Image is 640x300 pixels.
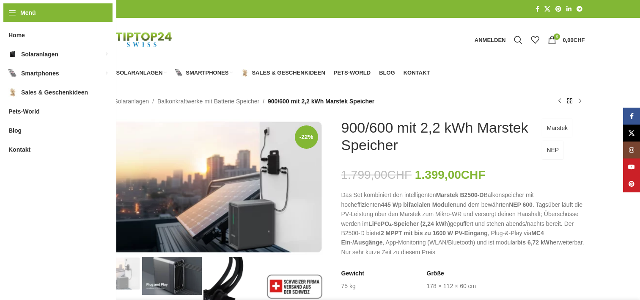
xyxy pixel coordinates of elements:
[252,69,325,76] span: Sales & Geschenkideen
[427,282,476,291] td: 178 × 112 × 60 cm
[157,97,259,106] a: Balkonkraftwerke mit Batterie Speicher
[517,239,553,246] strong: bis 6,72 kWh
[341,119,534,154] h1: 900/600 mit 2,2 kWh Marstek Speicher
[527,31,544,48] div: Meine Wunschliste
[241,69,249,77] img: Sales & Geschenkideen
[175,69,183,77] img: Smartphones
[341,230,544,246] strong: MC4 Ein-/Ausgänge
[268,97,374,106] span: 900/600 mit 2,2 kWh Marstek Speicher
[475,37,506,43] span: Anmelden
[623,158,640,175] a: YouTube Social Link
[142,257,202,294] img: 900/600 mit 2,2 kWh Marstek Speicher – Bild 2
[623,142,640,158] a: Instagram Social Link
[461,168,486,181] span: CHF
[20,8,36,17] span: Menü
[563,37,585,43] bdi: 0,00
[295,125,318,149] span: -22%
[341,168,412,181] bdi: 1.799,00
[381,230,488,236] strong: 2 MPPT mit bis zu 1600 W PV-Eingang
[542,141,563,159] a: NEP
[8,142,30,157] span: Kontakt
[81,36,187,43] a: Logo der Website
[241,64,325,81] a: Sales & Geschenkideen
[510,31,527,48] a: Suche
[533,3,542,15] a: Facebook Social Link
[379,64,395,81] a: Blog
[334,69,371,76] span: Pets-World
[554,33,560,40] span: 0
[81,97,375,106] nav: Breadcrumb
[21,47,58,62] span: Solaranlagen
[623,125,640,142] a: X Social Link
[404,64,430,81] a: Kontakt
[114,97,149,106] a: Solaranlagen
[564,3,574,15] a: LinkedIn Social Link
[341,269,585,290] table: Produktdetails
[368,220,450,227] strong: LiFePO₄-Speicher (2,24 kWh)
[8,88,17,97] img: Sales & Geschenkideen
[381,201,456,208] strong: 445 Wp bifacialen Modulen
[21,85,88,100] span: Sales & Geschenkideen
[387,168,412,181] span: CHF
[341,282,356,291] td: 75 kg
[334,64,371,81] a: Pets-World
[77,64,434,81] div: Hauptnavigation
[341,269,364,278] span: Gewicht
[553,3,564,15] a: Pinterest Social Link
[542,119,572,137] a: Marstek
[8,104,40,119] span: Pets-World
[623,108,640,125] a: Facebook Social Link
[436,192,484,198] strong: Marstek B2500-D
[574,37,585,43] span: CHF
[509,201,533,208] strong: NEP 600
[623,175,640,192] a: Pinterest Social Link
[186,69,228,76] span: Smartphones
[575,96,585,106] a: Nächstes Produkt
[470,31,510,48] a: Anmelden
[116,69,163,76] span: Solaranlagen
[175,64,233,81] a: Smartphones
[542,3,553,15] a: X Social Link
[415,168,486,181] bdi: 1.399,00
[106,64,167,81] a: Solaranlagen
[8,123,22,138] span: Blog
[574,3,585,15] a: Telegram Social Link
[81,119,324,255] img: 5-_1.webp
[555,96,565,106] a: Vorheriges Produkt
[21,66,59,81] span: Smartphones
[379,69,395,76] span: Blog
[8,28,25,43] span: Home
[8,50,17,58] img: Solaranlagen
[404,69,430,76] span: Kontakt
[341,190,585,257] p: Das Set kombiniert den intelligenten Balkonspeicher mit hocheffizienten und dem bewährten . Tagsü...
[544,31,589,48] a: 0 0,00CHF
[427,269,444,278] span: Größe
[8,69,17,78] img: Smartphones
